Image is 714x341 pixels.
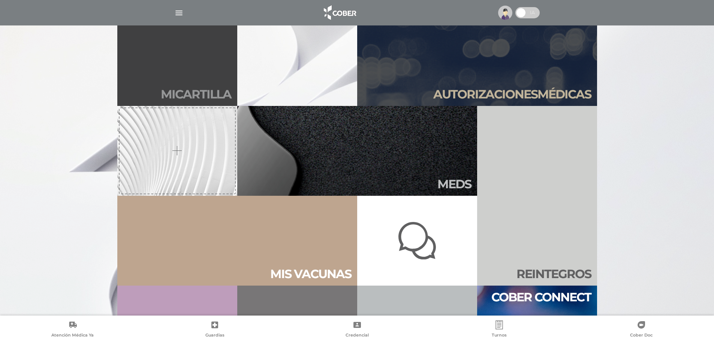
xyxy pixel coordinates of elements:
a: Guardias [144,320,286,340]
a: Atención Médica Ya [1,320,144,340]
span: Cober Doc [630,332,653,339]
a: Meds [237,106,477,196]
a: Autorizacionesmédicas [357,16,597,106]
h2: Autori zaciones médicas [433,87,591,101]
h2: Rein te gros [516,267,591,281]
img: Cober_menu-lines-white.svg [174,8,184,18]
img: logo_cober_home-white.png [320,4,359,22]
img: profile-placeholder.svg [498,6,512,20]
span: Credencial [346,332,369,339]
a: Micartilla [117,16,237,106]
span: Atención Médica Ya [51,332,94,339]
a: Turnos [428,320,570,340]
a: Cober Doc [570,320,713,340]
h2: Cober connect [491,290,591,304]
span: Turnos [492,332,507,339]
a: Mis vacunas [117,196,357,286]
a: Reintegros [477,106,597,286]
h2: Mis vacu nas [270,267,351,281]
span: Guardias [205,332,225,339]
h2: Mi car tilla [161,87,231,101]
a: Credencial [286,320,428,340]
h2: Meds [437,177,471,191]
